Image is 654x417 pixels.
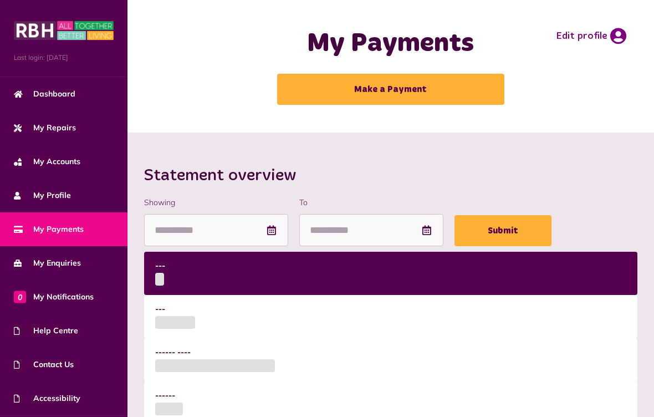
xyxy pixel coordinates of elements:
span: My Profile [14,190,71,201]
span: My Accounts [14,156,80,167]
span: Dashboard [14,88,75,100]
span: My Payments [14,223,84,235]
img: MyRBH [14,19,114,42]
a: Make a Payment [277,74,504,105]
span: Help Centre [14,325,78,337]
span: Contact Us [14,359,74,370]
span: Last login: [DATE] [14,53,114,63]
h1: My Payments [186,28,595,60]
a: Edit profile [556,28,626,44]
span: My Repairs [14,122,76,134]
span: Accessibility [14,393,80,404]
span: My Enquiries [14,257,81,269]
span: My Notifications [14,291,94,303]
span: 0 [14,291,26,303]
